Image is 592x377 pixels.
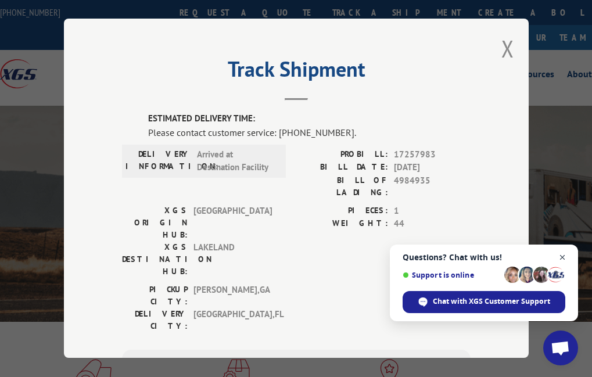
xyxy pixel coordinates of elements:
span: [DATE] [394,161,471,175]
span: 1 [394,204,471,218]
label: DELIVERY CITY: [122,308,188,332]
button: Close modal [501,33,514,64]
label: WEIGHT: [296,218,388,231]
span: 44 [394,218,471,231]
span: Close chat [555,250,570,265]
span: Support is online [403,271,500,279]
label: XGS DESTINATION HUB: [122,241,188,278]
span: 17257983 [394,148,471,161]
label: BILL OF LADING: [296,174,388,199]
label: PICKUP CITY: [122,283,188,308]
label: ESTIMATED DELIVERY TIME: [148,113,471,126]
label: BILL DATE: [296,161,388,175]
span: Arrived at Destination Facility [197,148,275,174]
label: PROBILL: [296,148,388,161]
span: Questions? Chat with us! [403,253,565,262]
span: Chat with XGS Customer Support [433,296,550,307]
div: Chat with XGS Customer Support [403,291,565,313]
span: [PERSON_NAME] , GA [193,283,272,308]
span: [GEOGRAPHIC_DATA] , FL [193,308,272,332]
span: LAKELAND [193,241,272,278]
h2: Track Shipment [122,61,471,83]
label: XGS ORIGIN HUB: [122,204,188,241]
div: Please contact customer service: [PHONE_NUMBER]. [148,125,471,139]
div: Open chat [543,331,578,365]
span: [GEOGRAPHIC_DATA] [193,204,272,241]
span: 4984935 [394,174,471,199]
label: DELIVERY INFORMATION: [125,148,191,174]
label: PIECES: [296,204,388,218]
